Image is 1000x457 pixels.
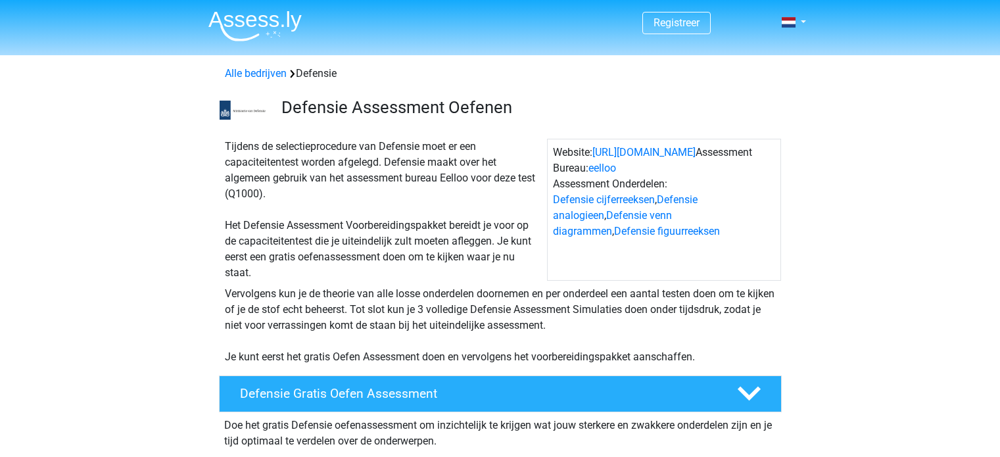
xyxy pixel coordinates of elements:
[219,412,782,449] div: Doe het gratis Defensie oefenassessment om inzichtelijk te krijgen wat jouw sterkere en zwakkere ...
[225,67,287,80] a: Alle bedrijven
[220,66,781,82] div: Defensie
[614,225,720,237] a: Defensie figuurreeksen
[220,286,781,365] div: Vervolgens kun je de theorie van alle losse onderdelen doornemen en per onderdeel een aantal test...
[208,11,302,41] img: Assessly
[588,162,616,174] a: eelloo
[553,209,672,237] a: Defensie venn diagrammen
[240,386,716,401] h4: Defensie Gratis Oefen Assessment
[592,146,696,158] a: [URL][DOMAIN_NAME]
[654,16,700,29] a: Registreer
[220,139,547,281] div: Tijdens de selectieprocedure van Defensie moet er een capaciteitentest worden afgelegd. Defensie ...
[553,193,655,206] a: Defensie cijferreeksen
[547,139,781,281] div: Website: Assessment Bureau: Assessment Onderdelen: , , ,
[553,193,698,222] a: Defensie analogieen
[214,375,787,412] a: Defensie Gratis Oefen Assessment
[281,97,771,118] h3: Defensie Assessment Oefenen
